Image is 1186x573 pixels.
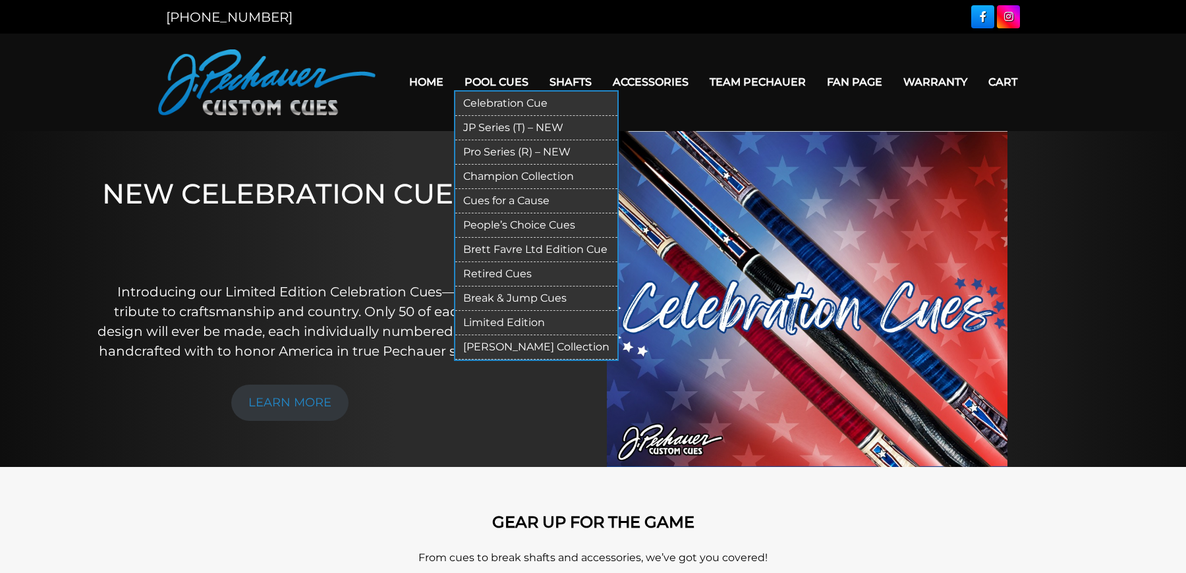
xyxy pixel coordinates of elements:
[455,165,617,189] a: Champion Collection
[455,286,617,311] a: Break & Jump Cues
[816,65,893,99] a: Fan Page
[399,65,454,99] a: Home
[455,213,617,238] a: People’s Choice Cues
[166,9,293,25] a: [PHONE_NUMBER]
[158,49,376,115] img: Pechauer Custom Cues
[978,65,1028,99] a: Cart
[455,335,617,360] a: [PERSON_NAME] Collection
[699,65,816,99] a: Team Pechauer
[492,512,694,532] strong: GEAR UP FOR THE GAME
[539,65,602,99] a: Shafts
[602,65,699,99] a: Accessories
[96,282,484,361] p: Introducing our Limited Edition Celebration Cues—a tribute to craftsmanship and country. Only 50 ...
[455,189,617,213] a: Cues for a Cause
[455,140,617,165] a: Pro Series (R) – NEW
[96,177,484,263] h1: NEW CELEBRATION CUES!
[455,311,617,335] a: Limited Edition
[455,92,617,116] a: Celebration Cue
[217,550,969,566] p: From cues to break shafts and accessories, we’ve got you covered!
[454,65,539,99] a: Pool Cues
[455,238,617,262] a: Brett Favre Ltd Edition Cue
[893,65,978,99] a: Warranty
[455,262,617,286] a: Retired Cues
[455,116,617,140] a: JP Series (T) – NEW
[231,385,349,421] a: LEARN MORE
